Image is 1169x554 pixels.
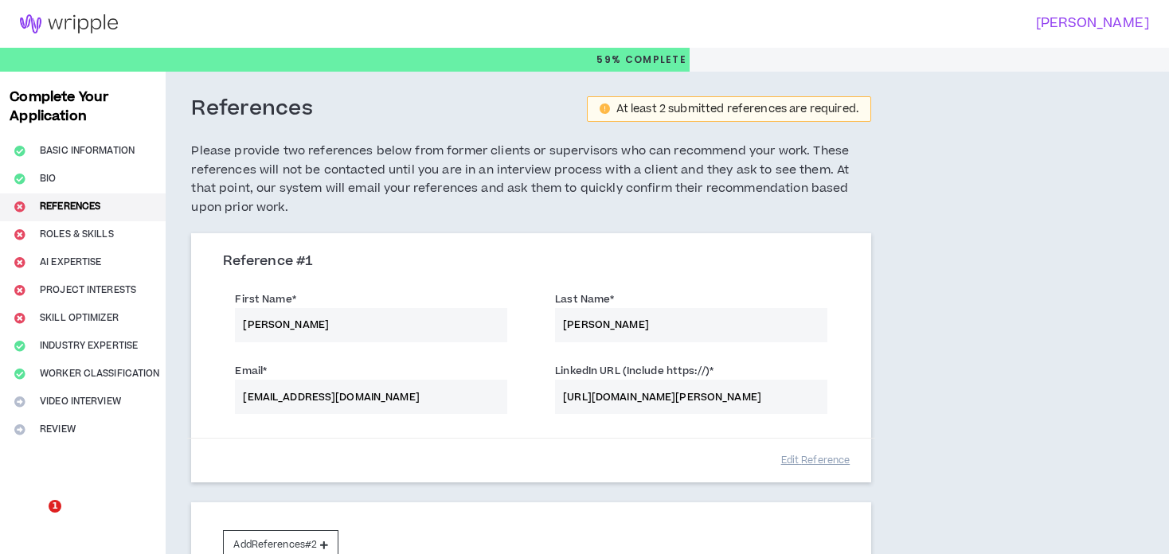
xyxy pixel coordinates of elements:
[191,96,313,123] h3: References
[3,88,162,126] h3: Complete Your Application
[191,142,871,217] h5: Please provide two references below from former clients or supervisors who can recommend your wor...
[621,53,686,67] span: Complete
[49,500,61,513] span: 1
[596,48,686,72] p: 59%
[223,253,839,271] h3: Reference # 1
[575,16,1150,31] h3: [PERSON_NAME]
[600,103,610,114] span: exclamation-circle
[776,447,855,474] button: Edit Reference
[16,500,54,538] iframe: Intercom live chat
[616,103,858,115] div: At least 2 submitted references are required.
